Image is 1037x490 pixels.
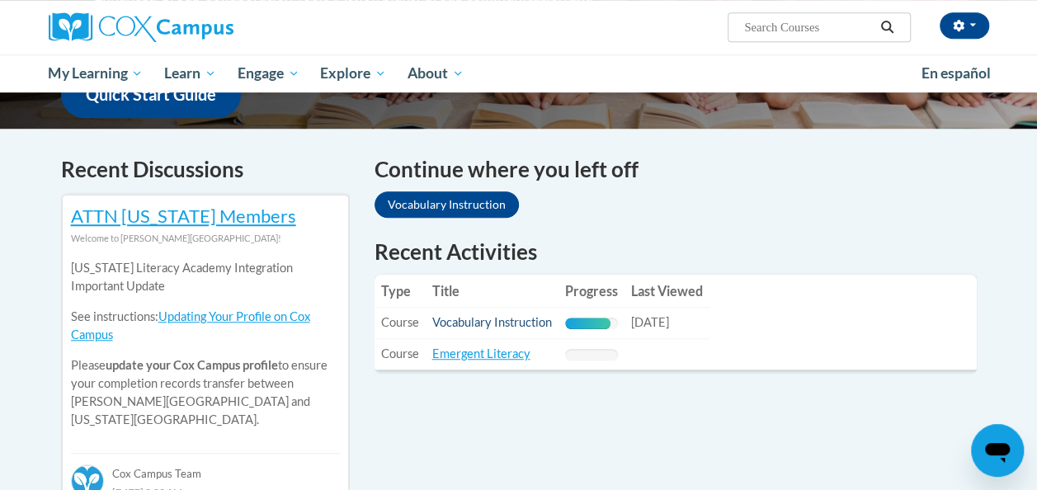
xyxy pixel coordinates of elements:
[71,259,340,295] p: [US_STATE] Literacy Academy Integration Important Update
[61,71,241,118] a: Quick Start Guide
[432,315,552,329] a: Vocabulary Instruction
[227,54,310,92] a: Engage
[153,54,227,92] a: Learn
[71,309,310,342] a: Updating Your Profile on Cox Campus
[49,12,346,42] a: Cox Campus
[375,153,977,186] h4: Continue where you left off
[71,229,340,247] div: Welcome to [PERSON_NAME][GEOGRAPHIC_DATA]!
[320,64,386,83] span: Explore
[375,191,519,218] a: Vocabulary Instruction
[164,64,216,83] span: Learn
[432,346,530,360] a: Emergent Literacy
[71,453,340,483] div: Cox Campus Team
[71,247,340,441] div: Please to ensure your completion records transfer between [PERSON_NAME][GEOGRAPHIC_DATA] and [US_...
[426,275,559,308] th: Title
[309,54,397,92] a: Explore
[559,275,625,308] th: Progress
[940,12,989,39] button: Account Settings
[238,64,299,83] span: Engage
[408,64,464,83] span: About
[381,346,419,360] span: Course
[71,308,340,344] p: See instructions:
[375,237,977,266] h1: Recent Activities
[911,56,1002,91] a: En español
[106,358,278,372] b: update your Cox Campus profile
[397,54,474,92] a: About
[565,318,610,329] div: Progress, %
[375,275,426,308] th: Type
[49,12,233,42] img: Cox Campus
[36,54,1002,92] div: Main menu
[922,64,991,82] span: En español
[742,17,874,37] input: Search Courses
[61,153,350,186] h4: Recent Discussions
[625,275,709,308] th: Last Viewed
[971,424,1024,477] iframe: Button to launch messaging window
[38,54,154,92] a: My Learning
[71,205,296,227] a: ATTN [US_STATE] Members
[381,315,419,329] span: Course
[48,64,143,83] span: My Learning
[631,315,669,329] span: [DATE]
[874,17,899,37] button: Search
